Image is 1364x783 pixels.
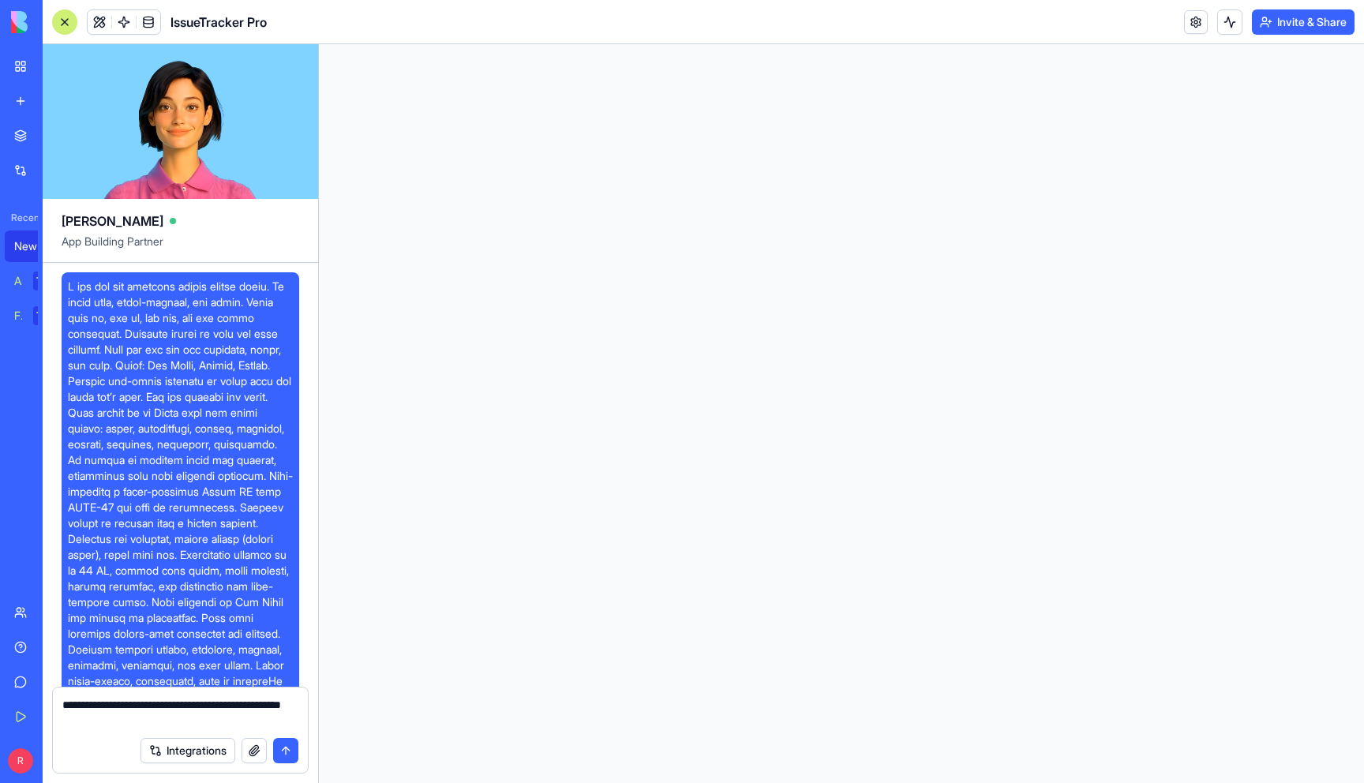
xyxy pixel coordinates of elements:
span: [PERSON_NAME] [62,212,163,230]
a: AI Logo GeneratorTRY [5,265,68,297]
span: App Building Partner [62,234,299,262]
div: Feedback Form [14,308,22,324]
button: Invite & Share [1252,9,1355,35]
a: New App [5,230,68,262]
div: TRY [33,272,58,290]
span: R [8,748,33,774]
span: IssueTracker Pro [170,13,267,32]
div: TRY [33,306,58,325]
a: Feedback FormTRY [5,300,68,332]
div: New App [14,238,58,254]
div: AI Logo Generator [14,273,22,289]
span: Recent [5,212,38,224]
img: logo [11,11,109,33]
button: Integrations [141,738,235,763]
